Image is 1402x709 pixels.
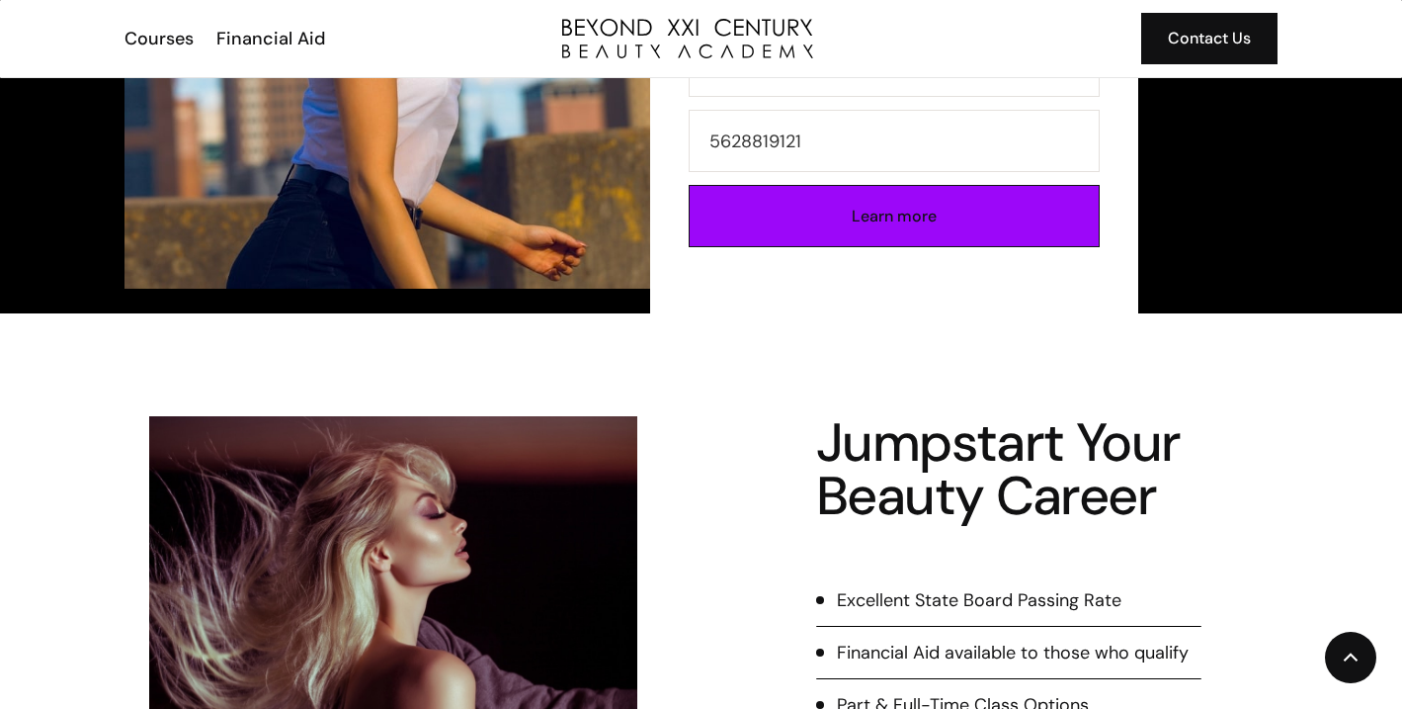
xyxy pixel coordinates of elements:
div: Excellent State Board Passing Rate [837,587,1121,613]
a: Courses [112,26,204,51]
a: Contact Us [1141,13,1278,64]
input: Phone [689,110,1100,172]
div: Contact Us [1168,26,1251,51]
a: Financial Aid [204,26,335,51]
div: Courses [124,26,194,51]
div: Financial Aid available to those who qualify [837,640,1189,665]
img: beyond logo [562,19,813,58]
input: Learn more [689,185,1100,247]
a: home [562,19,813,58]
h4: Jumpstart Your Beauty Career [816,416,1201,523]
div: Financial Aid [216,26,325,51]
